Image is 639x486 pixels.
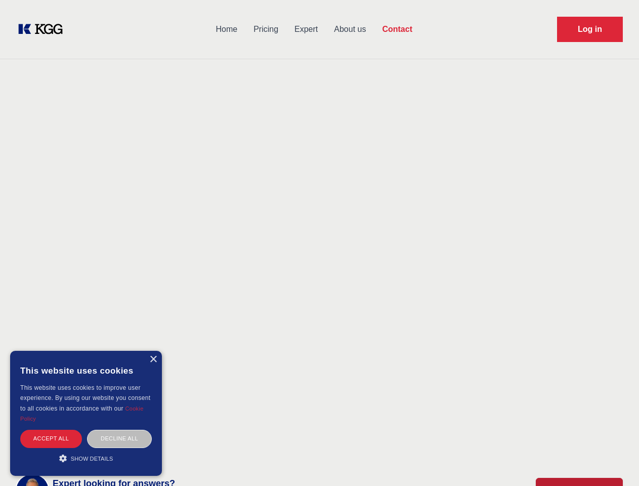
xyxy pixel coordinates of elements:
[87,430,152,448] div: Decline all
[588,437,639,486] iframe: Chat Widget
[245,16,286,43] a: Pricing
[20,406,144,422] a: Cookie Policy
[557,17,623,42] a: Request Demo
[20,358,152,383] div: This website uses cookies
[207,16,245,43] a: Home
[71,456,113,462] span: Show details
[326,16,374,43] a: About us
[20,430,82,448] div: Accept all
[374,16,420,43] a: Contact
[20,453,152,463] div: Show details
[149,356,157,363] div: Close
[20,384,150,412] span: This website uses cookies to improve user experience. By using our website you consent to all coo...
[16,21,71,37] a: KOL Knowledge Platform: Talk to Key External Experts (KEE)
[286,16,326,43] a: Expert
